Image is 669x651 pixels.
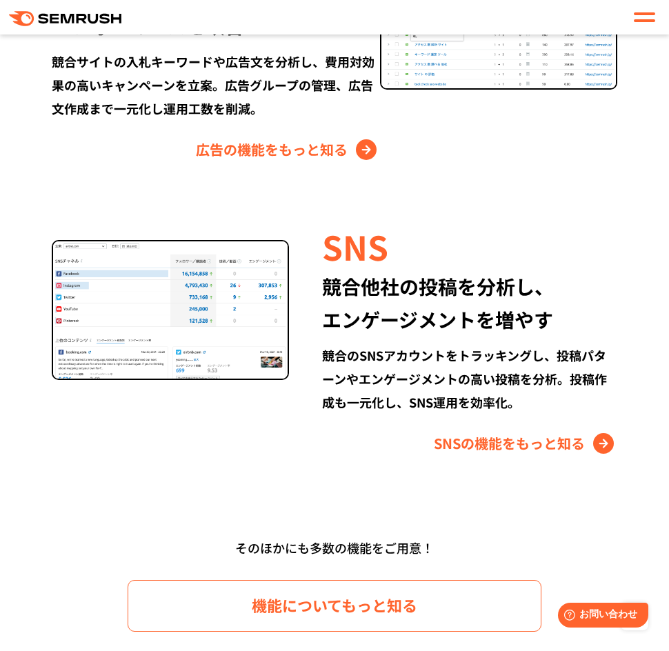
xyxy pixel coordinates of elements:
div: 競合サイトの入札キーワードや広告文を分析し、費用対効果の高いキャンペーンを立案。広告グループの管理、広告文作成まで一元化し運用工数を削減。 [52,50,380,120]
span: 機能についてもっと知る [252,593,417,617]
div: SNS [322,223,617,270]
div: そのほかにも多数の機能をご用意！ [14,535,655,561]
iframe: Help widget launcher [546,597,654,636]
div: 競合他社の投稿を分析し、 エンゲージメントを増やす [322,270,617,336]
a: 広告の機能をもっと知る [196,139,380,161]
a: 機能についてもっと知る [128,580,541,632]
div: 競合のSNSアカウントをトラッキングし、投稿パターンやエンゲージメントの高い投稿を分析。投稿作成も一元化し、SNS運用を効率化。 [322,343,617,414]
a: SNSの機能をもっと知る [434,432,617,454]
